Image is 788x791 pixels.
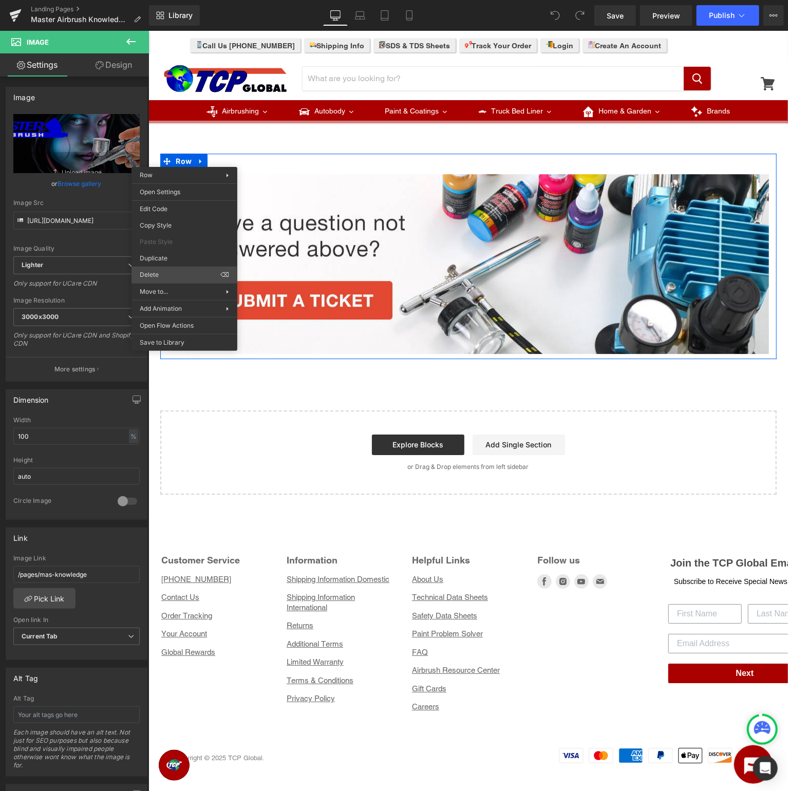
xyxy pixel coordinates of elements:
a: Preview [640,5,692,26]
span: Save to Library [140,338,229,347]
img: Airbrushing [58,76,69,86]
a: Shipping Information International [138,562,207,581]
div: Height [13,457,140,464]
h2: Follow us [389,516,494,543]
button: Redo [570,5,590,26]
button: Undo [545,5,566,26]
div: Circle Image [13,497,107,507]
input: https://your-shop.myshopify.com [13,566,140,583]
h2: Information [138,516,243,543]
a: AirbrushingAirbrushing [43,69,135,95]
a: Design [77,53,151,77]
span: Move to... [140,287,226,296]
div: % [129,429,138,443]
div: Image Quality [13,245,140,252]
span: Add Animation [140,304,226,313]
span: Row [140,171,153,179]
p: More settings [54,365,96,374]
span: Copy Style [140,221,229,230]
span: Row [25,123,46,138]
span: Library [168,11,193,20]
a: Privacy Policy [138,663,186,672]
img: destination.svg [316,10,324,17]
input: Link [13,212,140,230]
span: Publish [709,11,735,20]
span: Preview [652,10,680,21]
a: Browse gallery [58,175,102,193]
div: Only support for UCare CDN [13,279,140,294]
img: checklist.svg [231,10,238,17]
a: Global Rewards [13,617,67,626]
span: Paint & Coatings [237,76,291,86]
a: Expand / Collapse [46,123,59,138]
a: Careers [264,671,291,680]
a: Paint & Coatings [221,69,315,95]
a: Laptop [348,5,372,26]
span: Home & Garden [451,76,503,86]
div: Link [13,528,28,542]
iframe: Button to open loyalty program pop-up [10,719,41,750]
span: Paste Style [140,237,229,247]
span: Save [607,10,624,21]
b: 3000x3000 [22,313,59,321]
a: Limited Warranty [138,627,195,635]
a: [PHONE_NUMBER] [13,544,83,553]
span: Delete [140,270,220,279]
span: Duplicate [140,254,229,263]
div: Each image should have an alt text. Not just for SEO purposes but also because blind and visually... [13,728,140,776]
img: Brands [543,76,554,86]
div: Image [13,87,35,102]
a: Paint Problem Solver [264,598,334,607]
a: Gift Cards [264,653,298,662]
a: Terms & Conditions [138,645,205,654]
a: Brands Brands [528,69,597,95]
img: Truck Bed Liner [330,77,338,85]
a: Truck Bed LinerTruck Bed Liner [315,69,419,95]
input: Search [154,36,535,60]
span: Autobody [166,76,197,86]
a: Airbrush Resource Center [264,635,351,644]
img: Home & Garden [435,76,445,86]
h2: Customer Service [13,516,118,543]
span: Open Flow Actions [140,321,229,330]
img: clipboard.svg [440,10,447,17]
a: Safety Data Sheets [264,580,329,589]
a: Returns [138,590,165,599]
button: Search [535,36,562,60]
a: FAQ [264,617,279,626]
a: Shipping Info [156,8,221,22]
div: Image Link [13,555,140,562]
a: Technical Data Sheets [264,562,340,571]
span: Edit Code [140,204,229,214]
a: Shipping Information Domestic [138,544,241,553]
span: ⌫ [220,270,229,279]
div: or [13,178,140,189]
div: Open link In [13,616,140,624]
a: About Us [264,544,295,553]
img: delivery-truck_4009be93-b750-4772-8b50-7d9b6cf6188a.svg [161,10,168,17]
p: or Drag & Drop elements from left sidebar [28,432,612,440]
h2: Helpful Links [264,516,368,543]
input: Your alt tags go here [13,706,140,723]
img: log-in.svg [398,10,405,17]
a: Desktop [323,5,348,26]
a: Additional Terms [138,609,195,617]
div: Alt Tag [13,668,38,683]
div: Alt Tag [13,695,140,702]
a: Mobile [397,5,422,26]
a: New Library [149,5,200,26]
div: Dimension [13,390,49,404]
a: Order Tracking [13,580,64,589]
a: Pick Link [13,588,76,609]
button: Publish [697,5,759,26]
div: Image Src [13,199,140,206]
a: AutobodyAutobody [135,69,221,95]
a: Login [392,8,430,22]
a: Call Us [PHONE_NUMBER] [42,8,152,22]
button: Next [520,633,673,652]
input: auto [13,428,140,445]
input: Email Address [520,603,673,623]
button: More [763,5,784,26]
a: Explore Blocks [223,404,316,424]
span: Airbrushing [74,76,111,86]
